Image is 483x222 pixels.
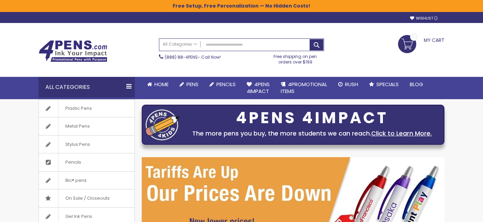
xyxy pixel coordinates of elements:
[404,77,429,92] a: Blog
[39,77,135,97] div: All Categories
[174,77,204,92] a: Pens
[241,77,275,99] a: 4Pens4impact
[39,100,135,117] a: Plastic Pens
[186,81,198,88] span: Pens
[333,77,364,92] a: Rush
[39,117,135,135] a: Metal Pens
[216,81,236,88] span: Pencils
[154,81,169,88] span: Home
[183,129,441,138] div: The more pens you buy, the more students we can reach.
[275,77,333,99] a: 4PROMOTIONALITEMS
[142,77,174,92] a: Home
[183,111,441,125] div: 4PENS 4IMPACT
[410,81,423,88] span: Blog
[281,81,327,95] span: 4PROMOTIONAL ITEMS
[146,109,180,140] img: four_pen_logo.png
[345,81,358,88] span: Rush
[58,100,99,117] span: Plastic Pens
[58,189,117,207] span: On Sale / Closeouts
[39,40,107,62] img: 4Pens Custom Pens and Promotional Products
[165,54,198,60] a: (888) 88-4PENS
[58,136,97,153] span: Stylus Pens
[267,51,324,65] div: Free shipping on pen orders over $199
[376,81,399,88] span: Specials
[58,172,94,189] span: Bic® pens
[58,117,97,135] span: Metal Pens
[364,77,404,92] a: Specials
[247,81,270,95] span: 4Pens 4impact
[159,39,201,50] a: All Categories
[39,189,135,207] a: On Sale / Closeouts
[204,77,241,92] a: Pencils
[58,153,88,171] span: Pencils
[165,54,221,60] span: - Call Now!
[39,136,135,153] a: Stylus Pens
[39,153,135,171] a: Pencils
[39,172,135,189] a: Bic® pens
[163,42,197,47] span: All Categories
[371,129,432,138] a: Click to Learn More.
[410,16,438,21] a: Wishlist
